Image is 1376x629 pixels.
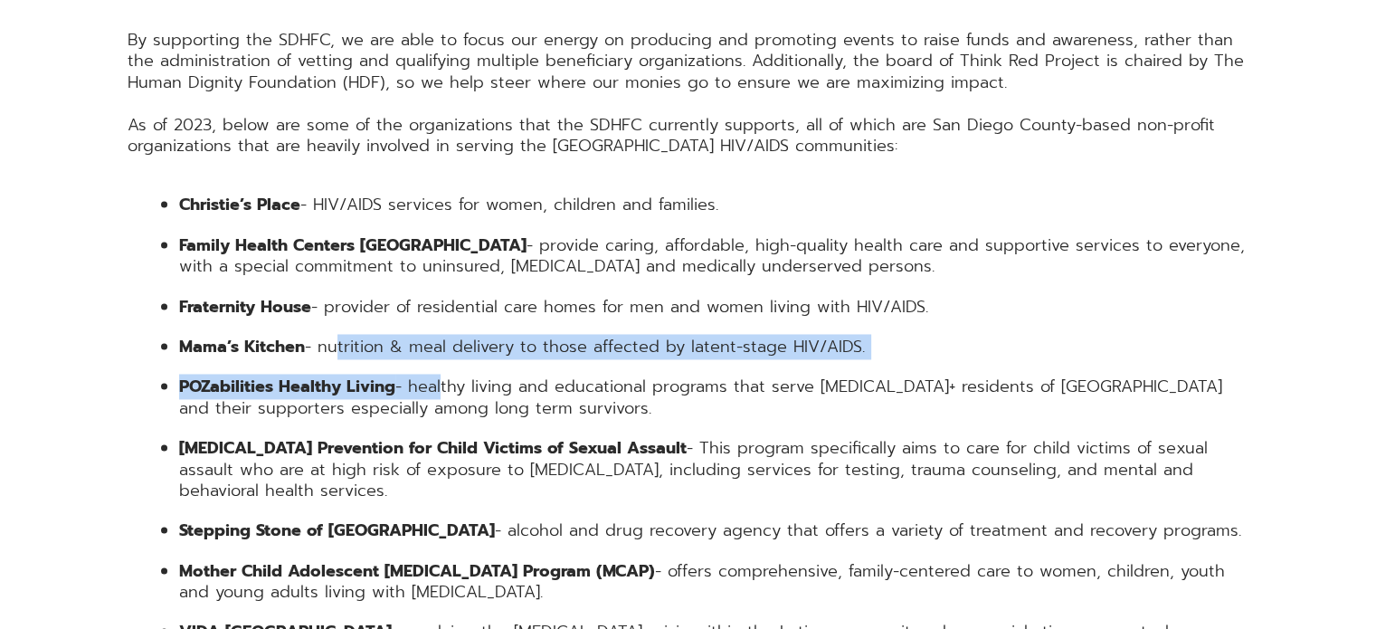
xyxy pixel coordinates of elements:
[179,294,311,319] strong: Fraternity House
[179,518,495,543] strong: Stepping Stone of [GEOGRAPHIC_DATA]
[179,520,1249,541] li: - alcohol and drug recovery agency that offers a variety of treatment and recovery programs.
[179,334,305,359] strong: Mama’s Kitchen
[179,376,1249,419] li: - healthy living and educational programs that serve [MEDICAL_DATA]+ residents of [GEOGRAPHIC_DAT...
[128,30,1249,157] div: By supporting the SDHFC, we are able to focus our energy on producing and promoting events to rai...
[179,233,527,258] strong: Family Health Centers [GEOGRAPHIC_DATA]
[179,192,300,217] strong: Christie’s Place
[179,195,1249,215] li: - HIV/AIDS services for women, children and families.
[179,374,395,399] strong: POZabilities Healthy Living
[179,235,1249,278] li: - provide caring, affordable, high-quality health care and supportive services to everyone, with ...
[179,337,1249,357] li: - nutrition & meal delivery to those affected by latent-stage HIV/AIDS.
[179,558,655,584] strong: Mother Child Adolescent [MEDICAL_DATA] Program (MCAP)
[179,561,1249,604] li: - offers comprehensive, family-centered care to women, children, youth and young adults living wi...
[179,435,687,461] strong: [MEDICAL_DATA] Prevention for Child Victims of Sexual Assault
[179,297,1249,318] li: - provider of residential care homes for men and women living with HIV/AIDS.
[179,438,1249,501] li: - This program specifically aims to care for child victims of sexual assault who are at high risk...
